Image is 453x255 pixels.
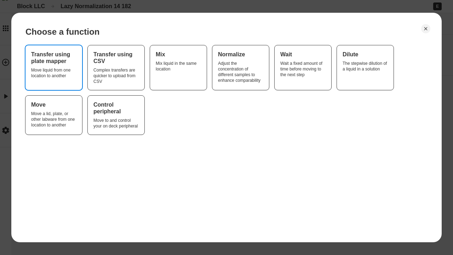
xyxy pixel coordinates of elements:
div: Move liquid from one location to another [31,67,76,79]
div: Move a lid, plate, or other labware from one location to another [31,111,76,128]
div: Transfer using CSV [93,51,139,64]
button: WaitWait a fixed amount of time before moving to the next step [275,45,331,90]
div: Mix [156,51,201,58]
div: Adjust the concentration of different samples to enhance comparability [218,61,263,83]
div: Wait a fixed amount of time before moving to the next step [280,61,326,78]
button: Control peripheralMove to and control your on deck peripheral [88,96,144,135]
button: Transfer using CSVComplex transfers are quicker to upload from CSV [88,45,144,90]
div: Move to and control your on deck peripheral [93,118,139,129]
div: Dilute [343,51,388,58]
button: NormalizeAdjust the concentration of different samples to enhance comparability [212,45,269,90]
div: The stepwise dilution of a liquid in a solution [343,61,388,72]
div: Control peripheral [93,101,139,115]
div: Normalize [218,51,263,58]
div: Transfer using plate mapper [31,51,76,64]
button: Close [421,24,430,33]
button: Transfer using plate mapperMove liquid from one location to another [25,45,82,90]
div: Move [31,101,76,108]
button: MoveMove a lid, plate, or other labware from one location to another [25,96,82,135]
div: Mix liquid in the same location [156,61,201,72]
button: MixMix liquid in the same location [150,45,207,90]
div: Complex transfers are quicker to upload from CSV [93,67,139,84]
div: Wait [280,51,326,58]
button: DiluteThe stepwise dilution of a liquid in a solution [337,45,394,90]
div: Choose a function [25,27,99,37]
